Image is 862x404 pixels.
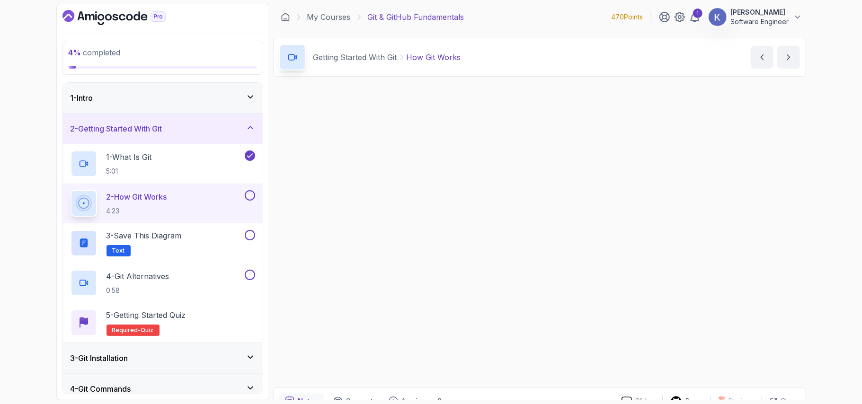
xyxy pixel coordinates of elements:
[313,52,397,63] p: Getting Started With Git
[107,309,186,321] p: 5 - Getting Started Quiz
[612,12,643,22] p: 470 Points
[62,10,187,25] a: Dashboard
[107,286,169,295] p: 0:58
[731,17,789,26] p: Software Engineer
[71,92,93,104] h3: 1 - Intro
[112,247,125,255] span: Text
[777,46,800,69] button: next content
[689,11,701,23] a: 1
[307,11,351,23] a: My Courses
[71,352,128,364] h3: 3 - Git Installation
[107,206,167,216] p: 4:23
[693,9,702,18] div: 1
[71,383,131,395] h3: 4 - Git Commands
[112,326,141,334] span: Required-
[709,8,727,26] img: user profile image
[751,46,773,69] button: previous content
[141,326,154,334] span: quiz
[63,343,263,373] button: 3-Git Installation
[107,271,169,282] p: 4 - Git Alternatives
[107,230,182,241] p: 3 - Save this diagram
[368,11,464,23] p: Git & GitHub Fundamentals
[107,151,152,163] p: 1 - What Is Git
[63,374,263,404] button: 4-Git Commands
[281,12,290,22] a: Dashboard
[107,167,152,176] p: 5:01
[63,83,263,113] button: 1-Intro
[107,191,167,202] p: 2 - How Git Works
[731,8,789,17] p: [PERSON_NAME]
[708,8,802,26] button: user profile image[PERSON_NAME]Software Engineer
[69,48,81,57] span: 4 %
[71,309,255,336] button: 5-Getting Started QuizRequired-quiz
[71,230,255,256] button: 3-Save this diagramText
[71,190,255,217] button: 2-How Git Works4:23
[71,150,255,177] button: 1-What Is Git5:01
[63,114,263,144] button: 2-Getting Started With Git
[69,48,121,57] span: completed
[71,270,255,296] button: 4-Git Alternatives0:58
[71,123,162,134] h3: 2 - Getting Started With Git
[407,52,461,63] p: How Git Works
